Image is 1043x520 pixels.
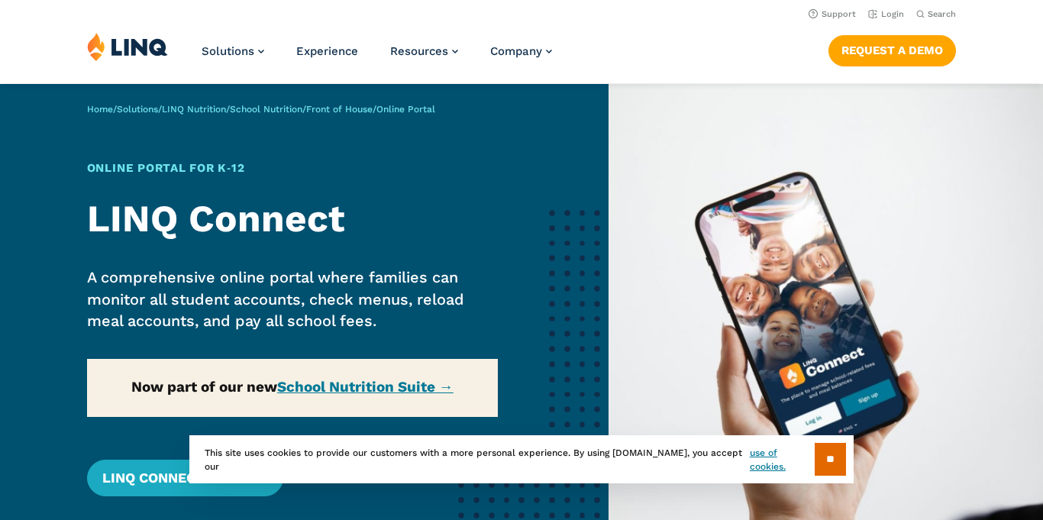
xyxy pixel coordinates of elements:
[117,104,158,115] a: Solutions
[916,8,956,20] button: Open Search Bar
[87,266,498,332] p: A comprehensive online portal where families can monitor all student accounts, check menus, reloa...
[87,32,168,61] img: LINQ | K‑12 Software
[296,44,358,58] a: Experience
[162,104,226,115] a: LINQ Nutrition
[490,44,542,58] span: Company
[750,446,815,473] a: use of cookies.
[306,104,373,115] a: Front of House
[376,104,435,115] span: Online Portal
[87,104,435,115] span: / / / / /
[230,104,302,115] a: School Nutrition
[131,378,454,396] strong: Now part of our new
[828,35,956,66] a: Request a Demo
[189,435,854,483] div: This site uses cookies to provide our customers with a more personal experience. By using [DOMAIN...
[928,9,956,19] span: Search
[868,9,904,19] a: Login
[490,44,552,58] a: Company
[87,196,345,241] strong: LINQ Connect
[87,160,498,177] h1: Online Portal for K‑12
[202,44,264,58] a: Solutions
[87,104,113,115] a: Home
[390,44,448,58] span: Resources
[202,32,552,82] nav: Primary Navigation
[809,9,856,19] a: Support
[202,44,254,58] span: Solutions
[828,32,956,66] nav: Button Navigation
[390,44,458,58] a: Resources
